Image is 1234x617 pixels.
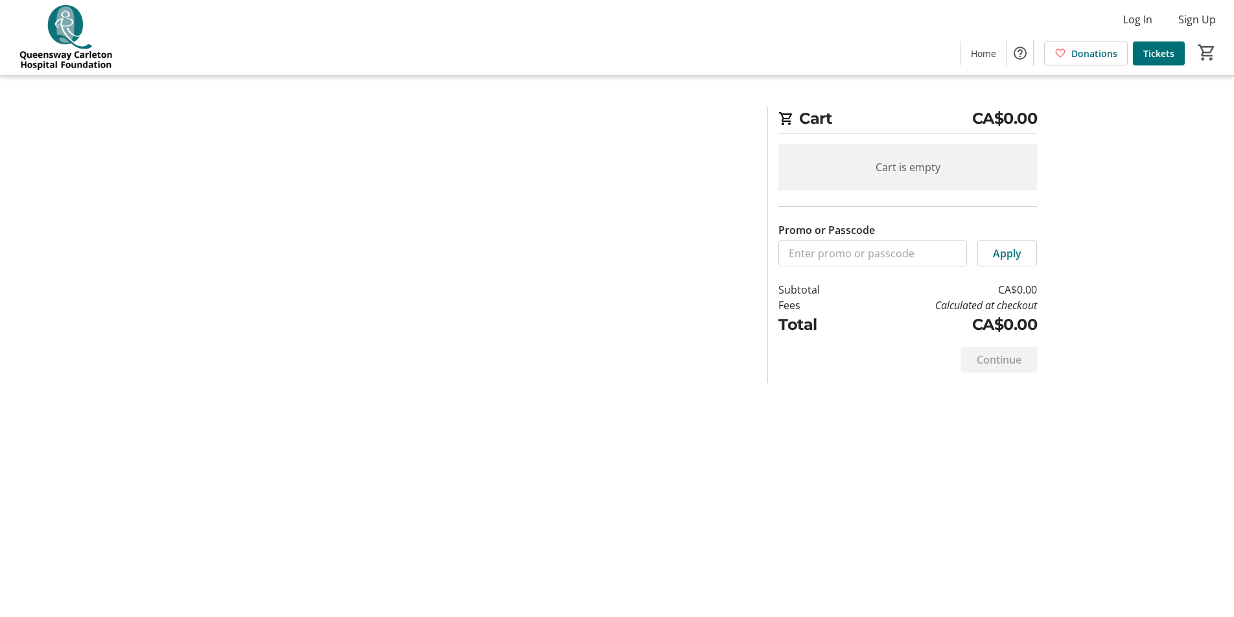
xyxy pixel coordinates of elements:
span: CA$0.00 [972,107,1038,130]
button: Help [1007,40,1033,66]
td: CA$0.00 [854,313,1037,336]
label: Promo or Passcode [778,222,875,238]
button: Log In [1113,9,1163,30]
a: Donations [1044,41,1128,65]
td: Total [778,313,854,336]
input: Enter promo or passcode [778,240,967,266]
td: Calculated at checkout [854,297,1037,313]
div: Cart is empty [778,144,1037,191]
button: Cart [1195,41,1218,64]
img: QCH Foundation's Logo [8,5,123,70]
td: Fees [778,297,854,313]
button: Sign Up [1168,9,1226,30]
span: Sign Up [1178,12,1216,27]
td: CA$0.00 [854,282,1037,297]
button: Apply [977,240,1037,266]
a: Home [960,41,1007,65]
td: Subtotal [778,282,854,297]
span: Apply [993,246,1021,261]
a: Tickets [1133,41,1185,65]
span: Log In [1123,12,1152,27]
span: Donations [1071,47,1117,60]
span: Tickets [1143,47,1174,60]
h2: Cart [778,107,1037,134]
span: Home [971,47,996,60]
